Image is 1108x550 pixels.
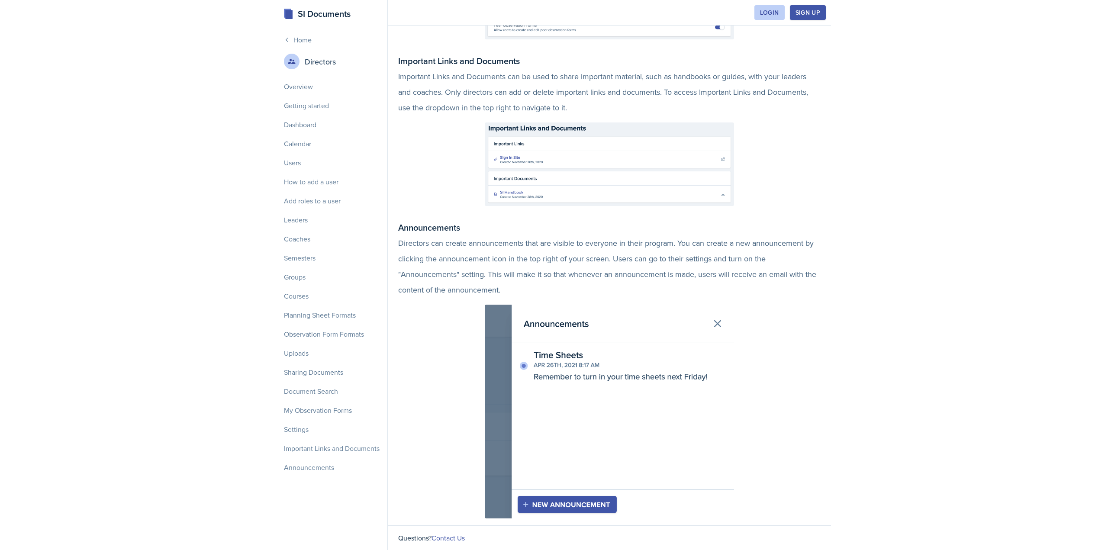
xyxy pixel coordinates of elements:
div: Getting started [279,97,386,114]
div: Calendar [279,135,386,152]
div: Leaders [279,211,386,228]
a: Document Search [284,383,380,400]
div: Users [279,154,386,171]
div: Document Search [279,383,386,400]
h2: Important Links and Documents [398,53,821,69]
div: Login [760,9,779,16]
a: Overview [284,78,380,95]
div: Uploads [279,344,386,362]
p: Directors can create announcements that are visible to everyone in their program. You can create ... [398,235,821,298]
div: My Observation Forms [279,402,386,419]
a: Getting started [284,97,380,114]
h2: Announcements [398,220,821,235]
button: Login [754,5,785,20]
div: How to add a user [279,173,386,190]
div: Settings [279,421,386,438]
div: Questions? [388,525,831,550]
a: Users [284,154,380,171]
div: Courses [279,287,386,305]
div: Important Links and Documents [279,440,386,457]
a: Important Links and Documents [284,440,380,457]
div: Planning Sheet Formats [279,306,386,324]
a: Leaders [284,211,380,228]
a: Announcements [284,459,380,476]
a: Uploads [284,344,380,362]
a: Courses [284,287,380,305]
a: Home [284,35,380,45]
a: Add roles to a user [284,192,380,209]
div: Announcements [279,459,386,476]
div: Observation Form Formats [279,325,386,343]
div: Groups [279,268,386,286]
img: important-links.png [485,122,734,206]
a: Observation Form Formats [284,325,380,343]
a: Sharing Documents [284,363,380,381]
button: Sign Up [790,5,826,20]
a: Calendar [284,135,380,152]
a: Planning Sheet Formats [284,306,380,324]
a: Dashboard [284,116,380,133]
div: Sign Up [796,9,820,16]
div: Dashboard [279,116,386,133]
p: Important Links and Documents can be used to share important material, such as handbooks or guide... [398,69,821,116]
div: Semesters [279,249,386,267]
a: Semesters [284,249,380,267]
div: Directors [284,54,380,69]
div: Coaches [279,230,386,248]
a: Coaches [284,230,380,248]
a: Settings [284,421,380,438]
a: How to add a user [284,173,380,190]
a: My Observation Forms [284,402,380,419]
div: Sharing Documents [279,363,386,381]
div: Overview [279,78,386,95]
img: director-announcements.png [485,305,734,518]
a: Groups [284,268,380,286]
a: Contact Us [432,533,465,543]
div: Add roles to a user [279,192,386,209]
